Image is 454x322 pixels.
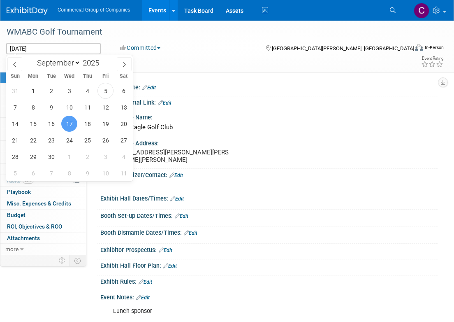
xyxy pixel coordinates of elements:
[139,279,152,285] a: Edit
[97,99,113,115] span: September 12, 2025
[0,106,86,117] a: Travel Reservations
[100,169,438,180] div: Event Organizer/Contact:
[69,255,86,266] td: Toggle Event Tabs
[79,83,95,99] span: September 4, 2025
[7,83,23,99] span: August 31, 2025
[7,223,62,230] span: ROI, Objectives & ROO
[7,235,40,241] span: Attachments
[421,56,443,61] div: Event Rating
[100,81,438,92] div: Event Website:
[55,255,69,266] td: Personalize Event Tab Strip
[25,165,41,181] span: October 6, 2025
[81,58,105,68] input: Year
[25,83,41,99] span: September 1, 2025
[414,3,429,19] img: Cole Mattern
[25,149,41,165] span: September 29, 2025
[97,74,115,79] span: Fri
[7,132,23,148] span: September 21, 2025
[100,192,438,203] div: Exhibit Hall Dates/Times:
[116,83,132,99] span: September 6, 2025
[43,165,59,181] span: October 7, 2025
[79,99,95,115] span: September 11, 2025
[43,116,59,132] span: September 16, 2025
[61,99,77,115] span: September 10, 2025
[7,212,25,218] span: Budget
[0,233,86,244] a: Attachments
[4,25,401,40] div: WMABC Golf Tournament
[97,116,113,132] span: September 19, 2025
[61,116,77,132] span: September 17, 2025
[109,149,232,163] pre: [STREET_ADDRESS][PERSON_NAME][PERSON_NAME][PERSON_NAME]
[0,141,86,152] a: Giveaways
[100,291,438,302] div: Event Notes:
[61,149,77,165] span: October 1, 2025
[79,165,95,181] span: October 9, 2025
[6,74,24,79] span: Sun
[0,210,86,221] a: Budget
[7,99,23,115] span: September 7, 2025
[61,83,77,99] span: September 3, 2025
[43,149,59,165] span: September 30, 2025
[0,129,86,140] a: Trucks & Equipment
[115,74,133,79] span: Sat
[79,149,95,165] span: October 2, 2025
[0,175,86,186] a: Tasks50%
[61,165,77,181] span: October 8, 2025
[0,118,86,129] a: Asset Reservations
[100,244,438,254] div: Exhibitor Prospectus:
[0,152,86,163] a: Shipments
[7,189,31,195] span: Playbook
[60,74,79,79] span: Wed
[163,263,177,269] a: Edit
[116,165,132,181] span: October 11, 2025
[116,149,132,165] span: October 4, 2025
[7,116,23,132] span: September 14, 2025
[58,7,130,13] span: Commercial Group of Companies
[97,132,113,148] span: September 26, 2025
[7,7,48,15] img: ExhibitDay
[415,44,423,51] img: Format-Inperson.png
[43,99,59,115] span: September 9, 2025
[0,72,86,83] a: Event Information
[7,200,71,207] span: Misc. Expenses & Credits
[158,100,171,106] a: Edit
[43,83,59,99] span: September 2, 2025
[169,173,183,178] a: Edit
[116,99,132,115] span: September 13, 2025
[100,111,438,121] div: Event Venue Name:
[5,246,19,252] span: more
[25,132,41,148] span: September 22, 2025
[142,85,156,91] a: Edit
[100,275,438,286] div: Exhibit Rules:
[79,132,95,148] span: September 25, 2025
[0,164,86,175] a: Sponsorships
[24,74,42,79] span: Mon
[61,132,77,148] span: September 24, 2025
[0,244,86,255] a: more
[175,213,188,219] a: Edit
[6,43,101,54] input: Event Start Date - End Date
[7,165,23,181] span: October 5, 2025
[79,116,95,132] span: September 18, 2025
[23,177,34,184] span: 50%
[100,226,438,237] div: Booth Dismantle Dates/Times:
[136,295,150,301] a: Edit
[97,165,113,181] span: October 10, 2025
[42,74,60,79] span: Tue
[100,259,438,270] div: Exhibit Hall Floor Plan:
[7,149,23,165] span: September 28, 2025
[43,132,59,148] span: September 23, 2025
[0,198,86,209] a: Misc. Expenses & Credits
[272,45,414,51] span: [GEOGRAPHIC_DATA][PERSON_NAME], [GEOGRAPHIC_DATA]
[79,74,97,79] span: Thu
[159,247,172,253] a: Edit
[100,210,438,220] div: Booth Set-up Dates/Times:
[97,83,113,99] span: September 5, 2025
[97,149,113,165] span: October 3, 2025
[117,44,164,52] button: Committed
[33,58,81,68] select: Month
[25,116,41,132] span: September 15, 2025
[170,196,184,202] a: Edit
[0,95,86,106] a: Staff2
[116,116,132,132] span: September 20, 2025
